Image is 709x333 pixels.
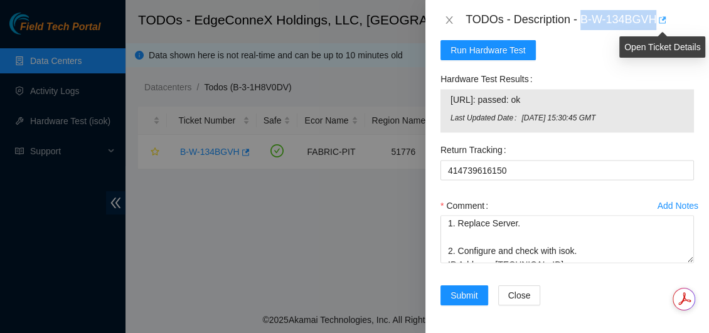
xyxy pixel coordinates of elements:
[450,112,521,124] span: Last Updated Date
[466,10,694,30] div: TODOs - Description - B-W-134BGVH
[440,195,493,215] label: Comment
[619,36,705,58] div: Open Ticket Details
[450,43,526,57] span: Run Hardware Test
[440,140,511,160] label: Return Tracking
[440,14,458,26] button: Close
[657,195,699,215] button: Add Notes
[508,288,531,302] span: Close
[440,215,694,263] textarea: Comment
[444,15,454,25] span: close
[498,285,541,305] button: Close
[440,40,536,60] button: Run Hardware Test
[658,201,698,209] div: Add Notes
[440,285,488,305] button: Submit
[521,112,684,124] span: [DATE] 15:30:45 GMT
[450,288,478,302] span: Submit
[440,69,537,89] label: Hardware Test Results
[450,93,684,107] span: [URL]: passed: ok
[440,160,694,180] input: Return Tracking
